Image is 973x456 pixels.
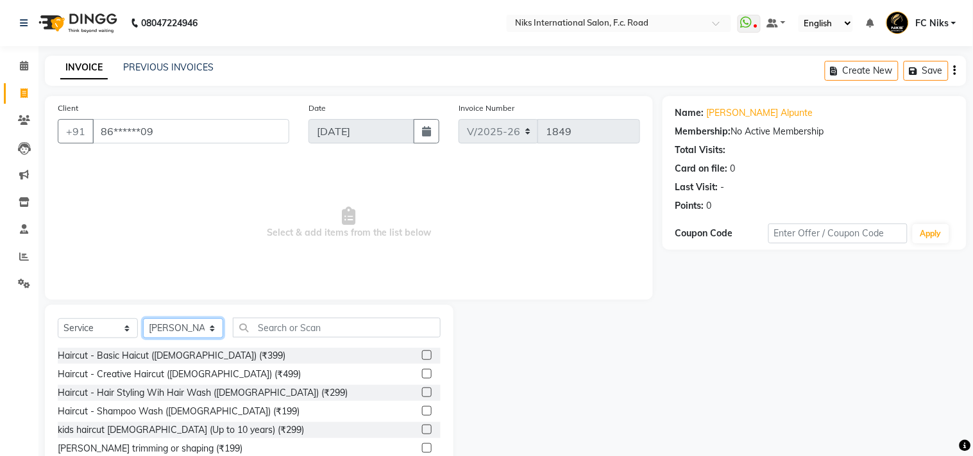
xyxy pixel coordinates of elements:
div: kids haircut [DEMOGRAPHIC_DATA] (Up to 10 years) (₹299) [58,423,304,437]
div: Total Visits: [675,143,726,157]
a: PREVIOUS INVOICES [123,61,214,73]
div: Points: [675,199,704,213]
label: Date [309,102,326,114]
div: Membership: [675,125,731,138]
div: Haircut - Hair Styling Wih Hair Wash ([DEMOGRAPHIC_DATA]) (₹299) [58,386,348,400]
span: Select & add items from the list below [58,159,640,287]
input: Search by Name/Mobile/Email/Code [92,119,289,143]
div: Last Visit: [675,181,718,194]
a: INVOICE [60,56,108,79]
button: Apply [913,224,949,243]
div: Haircut - Basic Haicut ([DEMOGRAPHIC_DATA]) (₹399) [58,349,285,362]
button: Save [904,61,949,81]
span: FC Niks [915,17,949,30]
img: FC Niks [886,12,909,34]
div: - [721,181,725,194]
label: Invoice Number [459,102,514,114]
img: logo [33,5,121,41]
button: Create New [825,61,899,81]
input: Search or Scan [233,318,441,338]
div: Card on file: [675,162,728,175]
div: No Active Membership [675,125,954,138]
div: Haircut - Creative Haircut ([DEMOGRAPHIC_DATA]) (₹499) [58,368,301,381]
div: Name: [675,106,704,120]
label: Client [58,102,78,114]
b: 08047224946 [141,5,198,41]
div: Coupon Code [675,227,768,240]
div: [PERSON_NAME] trimming or shaping (₹199) [58,442,242,455]
div: 0 [731,162,736,175]
div: 0 [707,199,712,213]
input: Enter Offer / Coupon Code [768,224,908,243]
a: [PERSON_NAME] Alpunte [707,106,813,120]
button: +91 [58,119,94,143]
div: Haircut - Shampoo Wash ([DEMOGRAPHIC_DATA]) (₹199) [58,405,300,418]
